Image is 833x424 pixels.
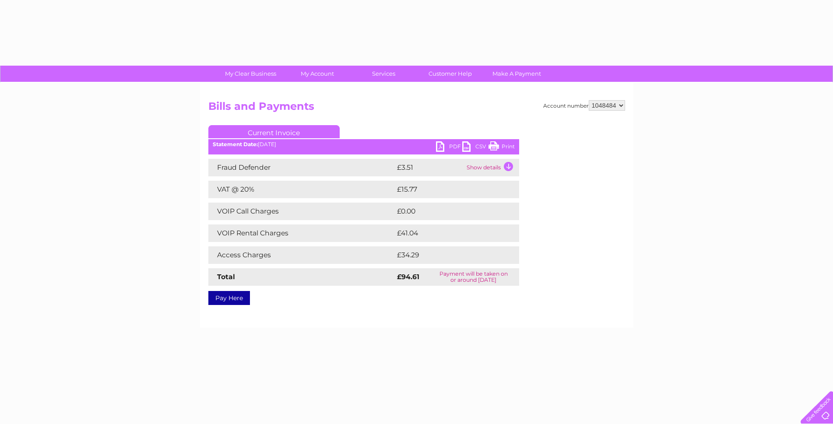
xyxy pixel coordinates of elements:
[348,66,420,82] a: Services
[217,273,235,281] strong: Total
[213,141,258,147] b: Statement Date:
[481,66,553,82] a: Make A Payment
[489,141,515,154] a: Print
[208,181,395,198] td: VAT @ 20%
[281,66,353,82] a: My Account
[395,181,500,198] td: £15.77
[395,203,499,220] td: £0.00
[208,125,340,138] a: Current Invoice
[208,246,395,264] td: Access Charges
[395,224,501,242] td: £41.04
[208,203,395,220] td: VOIP Call Charges
[428,268,519,286] td: Payment will be taken on or around [DATE]
[436,141,462,154] a: PDF
[208,159,395,176] td: Fraud Defender
[464,159,519,176] td: Show details
[208,141,519,147] div: [DATE]
[462,141,489,154] a: CSV
[395,159,464,176] td: £3.51
[543,100,625,111] div: Account number
[397,273,419,281] strong: £94.61
[214,66,287,82] a: My Clear Business
[208,100,625,117] h2: Bills and Payments
[208,291,250,305] a: Pay Here
[395,246,502,264] td: £34.29
[208,224,395,242] td: VOIP Rental Charges
[414,66,486,82] a: Customer Help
